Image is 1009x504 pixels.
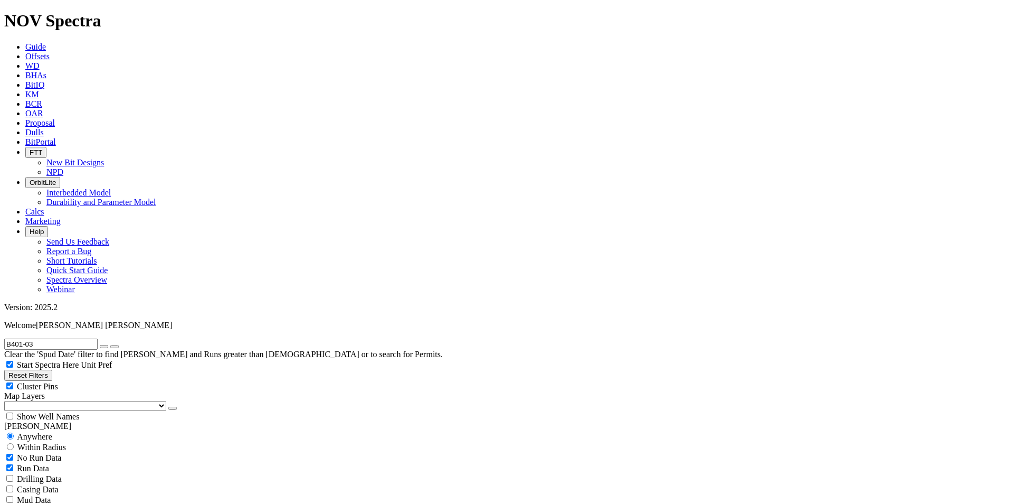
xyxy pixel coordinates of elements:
a: Durability and Parameter Model [46,198,156,207]
button: Reset Filters [4,370,52,381]
a: BCR [25,99,42,108]
span: Cluster Pins [17,382,58,391]
span: FTT [30,148,42,156]
div: Version: 2025.2 [4,303,1005,312]
a: BHAs [25,71,46,80]
input: Search [4,339,98,350]
a: BitIQ [25,80,44,89]
input: Start Spectra Here [6,361,13,368]
span: Unit Pref [81,360,112,369]
a: KM [25,90,39,99]
a: Marketing [25,217,61,226]
span: Drilling Data [17,474,62,483]
a: Quick Start Guide [46,266,108,275]
a: Guide [25,42,46,51]
span: Map Layers [4,391,45,400]
span: [PERSON_NAME] [PERSON_NAME] [36,321,172,330]
button: Help [25,226,48,237]
a: Interbedded Model [46,188,111,197]
span: OrbitLite [30,179,56,186]
div: [PERSON_NAME] [4,422,1005,431]
a: Short Tutorials [46,256,97,265]
span: Anywhere [17,432,52,441]
span: Clear the 'Spud Date' filter to find [PERSON_NAME] and Runs greater than [DEMOGRAPHIC_DATA] or to... [4,350,443,359]
span: Run Data [17,464,49,473]
a: Dulls [25,128,44,137]
a: NPD [46,167,63,176]
span: No Run Data [17,453,61,462]
a: BitPortal [25,137,56,146]
span: Casing Data [17,485,59,494]
span: Help [30,228,44,236]
a: WD [25,61,40,70]
button: FTT [25,147,46,158]
p: Welcome [4,321,1005,330]
a: Webinar [46,285,75,294]
a: Calcs [25,207,44,216]
span: Show Well Names [17,412,79,421]
span: Within Radius [17,443,66,452]
a: Spectra Overview [46,275,107,284]
a: Offsets [25,52,50,61]
span: Start Spectra Here [17,360,79,369]
a: Send Us Feedback [46,237,109,246]
a: New Bit Designs [46,158,104,167]
a: OAR [25,109,43,118]
a: Report a Bug [46,247,91,256]
h1: NOV Spectra [4,11,1005,31]
button: OrbitLite [25,177,60,188]
a: Proposal [25,118,55,127]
